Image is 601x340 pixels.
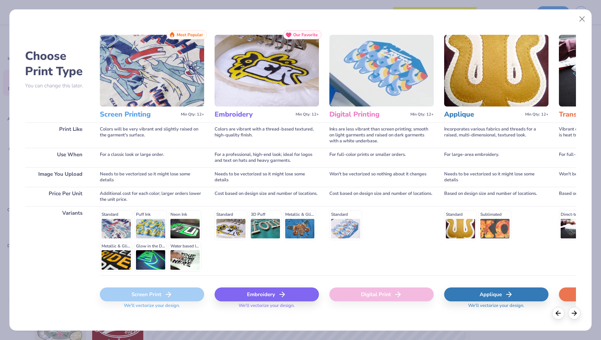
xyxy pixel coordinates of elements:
[410,112,434,117] span: Min Qty: 12+
[444,35,548,106] img: Applique
[215,287,319,301] div: Embroidery
[25,148,89,167] div: Use When
[329,110,408,119] h3: Digital Printing
[25,83,89,89] p: You can change this later.
[329,287,434,301] div: Digital Print
[329,187,434,206] div: Cost based on design size and number of locations.
[100,122,204,148] div: Colors will be very vibrant and slightly raised on the garment's surface.
[444,287,548,301] div: Applique
[177,32,203,37] span: Most Popular
[181,112,204,117] span: Min Qty: 12+
[444,187,548,206] div: Based on design size and number of locations.
[293,32,318,37] span: Our Favorite
[100,167,204,187] div: Needs to be vectorized so it might lose some details
[100,35,204,106] img: Screen Printing
[329,35,434,106] img: Digital Printing
[25,187,89,206] div: Price Per Unit
[215,148,319,167] div: For a professional, high-end look; ideal for logos and text on hats and heavy garments.
[296,112,319,117] span: Min Qty: 12+
[444,122,548,148] div: Incorporates various fabrics and threads for a raised, multi-dimensional, textured look.
[25,48,89,79] h2: Choose Print Type
[25,206,89,275] div: Variants
[576,13,589,26] button: Close
[215,122,319,148] div: Colors are vibrant with a thread-based textured, high-quality finish.
[329,122,434,148] div: Inks are less vibrant than screen printing; smooth on light garments and raised on dark garments ...
[215,167,319,187] div: Needs to be vectorized so it might lose some details
[215,187,319,206] div: Cost based on design size and number of locations.
[236,303,297,313] span: We'll vectorize your design.
[215,35,319,106] img: Embroidery
[444,167,548,187] div: Needs to be vectorized so it might lose some details
[444,148,548,167] div: For large-area embroidery.
[525,112,548,117] span: Min Qty: 12+
[100,287,204,301] div: Screen Print
[329,148,434,167] div: For full-color prints or smaller orders.
[25,122,89,148] div: Print Like
[100,187,204,206] div: Additional cost for each color; larger orders lower the unit price.
[329,167,434,187] div: Won't be vectorized so nothing about it changes
[100,110,178,119] h3: Screen Printing
[25,167,89,187] div: Image You Upload
[100,148,204,167] div: For a classic look or large order.
[444,110,522,119] h3: Applique
[121,303,183,313] span: We'll vectorize your design.
[465,303,527,313] span: We'll vectorize your design.
[215,110,293,119] h3: Embroidery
